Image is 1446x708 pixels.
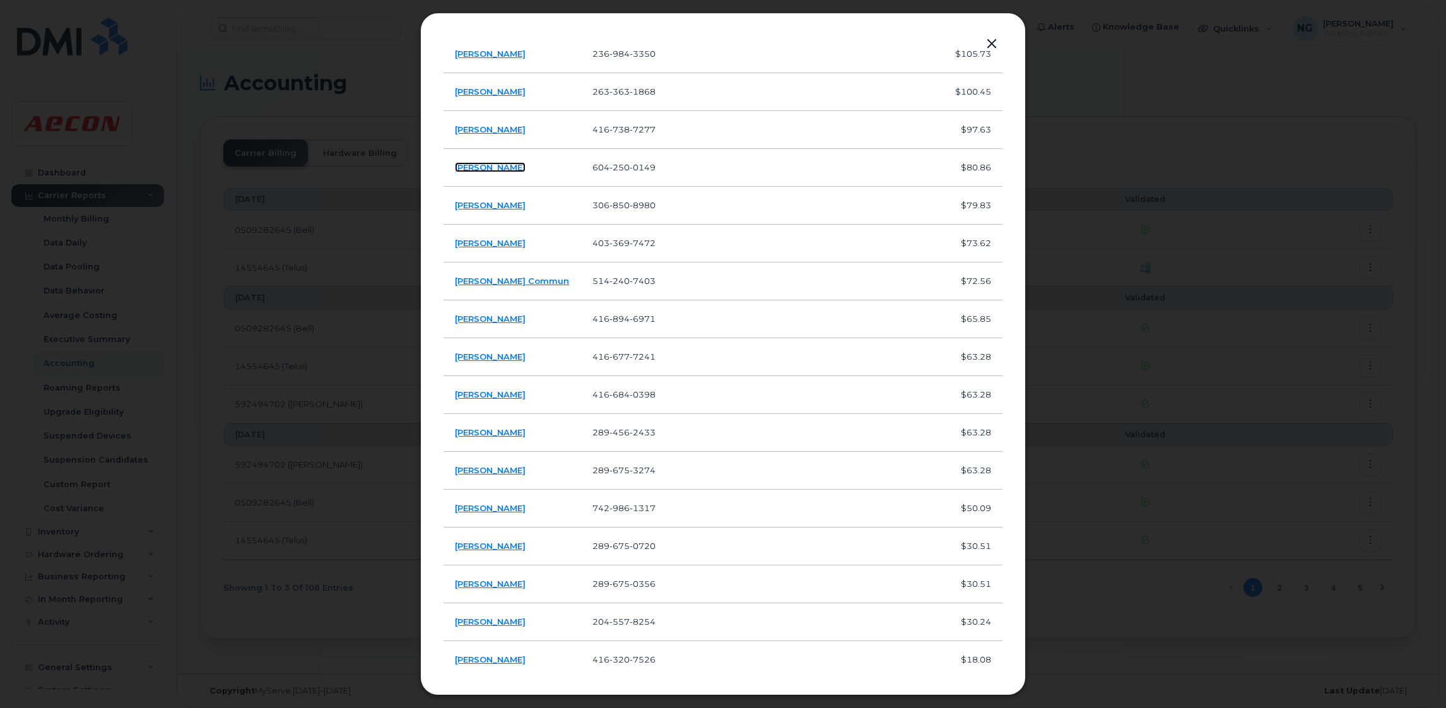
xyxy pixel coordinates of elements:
[944,452,1002,490] td: $63.28
[630,503,655,513] span: 1317
[455,503,526,513] a: [PERSON_NAME]
[455,276,569,286] a: [PERSON_NAME] Commun
[592,351,655,362] span: 416
[944,338,1002,376] td: $63.28
[609,427,630,437] span: 456
[455,238,526,248] a: [PERSON_NAME]
[609,200,630,210] span: 850
[455,351,526,362] a: [PERSON_NAME]
[944,414,1002,452] td: $63.28
[944,187,1002,225] td: $79.83
[592,200,655,210] span: 306
[592,541,655,551] span: 289
[630,238,655,248] span: 7472
[630,465,655,475] span: 3274
[455,541,526,551] a: [PERSON_NAME]
[944,263,1002,300] td: $72.56
[592,503,655,513] span: 742
[455,200,526,210] a: [PERSON_NAME]
[630,351,655,362] span: 7241
[630,314,655,324] span: 6971
[455,427,526,437] a: [PERSON_NAME]
[630,541,655,551] span: 0720
[944,490,1002,528] td: $50.09
[609,276,630,286] span: 240
[609,541,630,551] span: 675
[630,276,655,286] span: 7403
[609,351,630,362] span: 677
[630,389,655,399] span: 0398
[609,238,630,248] span: 369
[944,300,1002,338] td: $65.85
[944,528,1002,565] td: $30.51
[944,225,1002,263] td: $73.62
[630,427,655,437] span: 2433
[609,314,630,324] span: 894
[592,389,655,399] span: 416
[455,465,526,475] a: [PERSON_NAME]
[592,238,655,248] span: 403
[592,465,655,475] span: 289
[609,465,630,475] span: 675
[609,389,630,399] span: 684
[455,314,526,324] a: [PERSON_NAME]
[592,427,655,437] span: 289
[455,389,526,399] a: [PERSON_NAME]
[944,376,1002,414] td: $63.28
[609,503,630,513] span: 986
[592,276,655,286] span: 514
[592,314,655,324] span: 416
[630,200,655,210] span: 8980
